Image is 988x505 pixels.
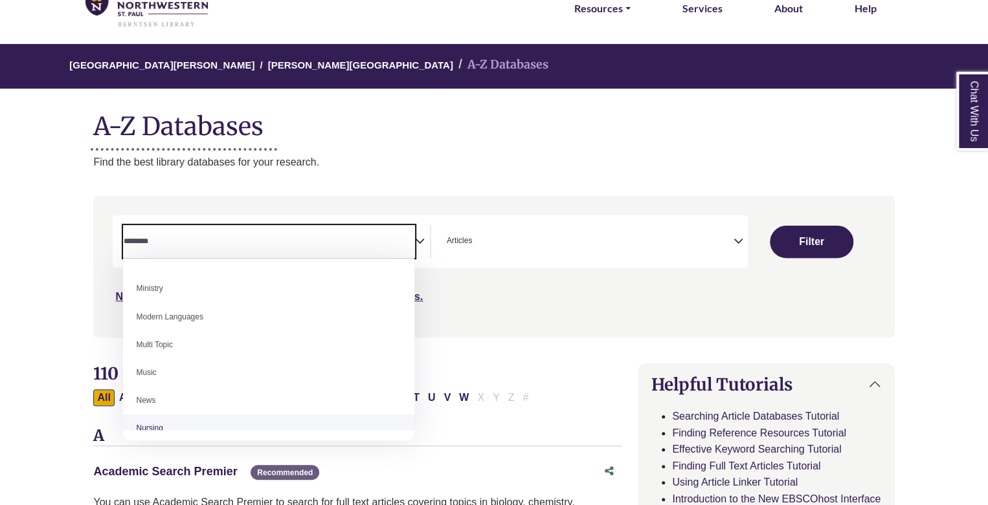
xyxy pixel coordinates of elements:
[424,389,440,406] button: Filter Results U
[123,237,414,248] textarea: Search
[672,444,841,455] a: Effective Keyword Searching Tutorial
[93,196,894,337] nav: Search filters
[93,154,894,171] p: Find the best library databases for your research.
[93,363,207,384] span: 110 Databases
[123,303,414,331] li: Modern Languages
[123,331,414,359] li: Multi Topic
[123,387,414,414] li: News
[93,391,533,402] div: Alpha-list to filter by first letter of database name
[115,389,131,406] button: Filter Results A
[93,427,622,446] h3: A
[93,465,237,478] a: Academic Search Premier
[442,235,472,247] li: Articles
[672,477,798,488] a: Using Article Linker Tutorial
[93,102,894,141] h1: A-Z Databases
[770,226,853,258] button: Submit for Search Results
[672,411,839,422] a: Searching Article Databases Tutorial
[123,275,414,303] li: Ministry
[93,44,894,89] nav: breadcrumb
[115,291,423,302] a: Not sure where to start? Check our Recommended Databases.
[93,389,114,406] button: All
[123,359,414,387] li: Music
[596,459,622,484] button: Share this database
[447,235,472,247] span: Articles
[268,58,453,70] a: [PERSON_NAME][GEOGRAPHIC_DATA]
[123,414,414,442] li: Nursing
[409,389,423,406] button: Filter Results T
[672,427,846,438] a: Finding Reference Resources Tutorial
[453,56,548,74] li: A-Z Databases
[455,389,473,406] button: Filter Results W
[440,389,455,406] button: Filter Results V
[475,237,480,248] textarea: Search
[69,58,254,70] a: [GEOGRAPHIC_DATA][PERSON_NAME]
[251,465,319,480] span: Recommended
[672,460,820,471] a: Finding Full Text Articles Tutorial
[638,364,893,405] button: Helpful Tutorials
